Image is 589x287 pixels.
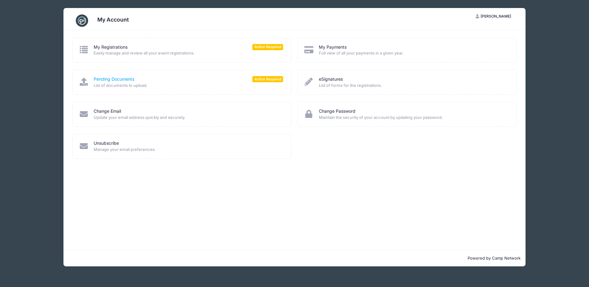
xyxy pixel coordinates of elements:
[76,14,88,27] img: CampNetwork
[319,76,343,83] a: eSignatures
[319,108,355,115] a: Change Password
[470,11,517,22] button: [PERSON_NAME]
[481,14,511,18] span: [PERSON_NAME]
[94,140,119,147] a: Unsubscribe
[94,147,283,153] span: Manage your email preferences.
[94,44,128,51] a: My Registrations
[94,108,121,115] a: Change Email
[94,50,283,56] span: Easily manage and review all your event registrations.
[97,16,129,23] h3: My Account
[252,44,283,50] span: Action Required
[319,44,347,51] a: My Payments
[94,83,283,89] span: List of documents to upload.
[252,76,283,82] span: Action Required
[68,255,521,261] p: Powered by Camp Network
[94,115,283,121] span: Update your email address quickly and securely.
[319,115,508,121] span: Maintain the security of your account by updating your password.
[319,50,508,56] span: Full view of all your payments in a given year.
[94,76,134,83] a: Pending Documents
[319,83,508,89] span: List of forms for the registrations.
